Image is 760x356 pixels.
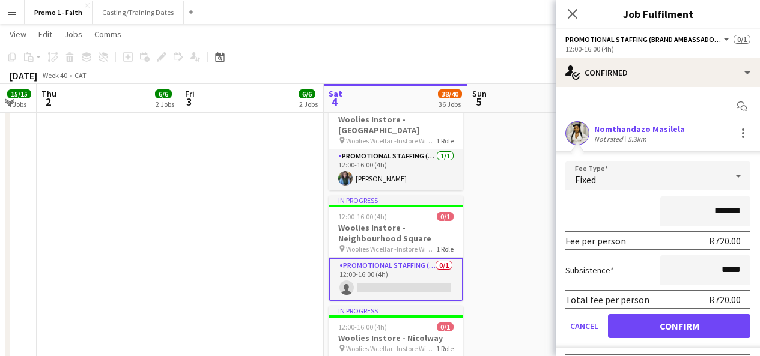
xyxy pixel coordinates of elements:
a: Jobs [59,26,87,42]
h3: Woolies Instore - Nicolway [329,333,463,343]
div: 4 Jobs [8,100,31,109]
h3: Woolies Instore - [GEOGRAPHIC_DATA] [329,114,463,136]
button: Cancel [565,314,603,338]
span: 0/1 [437,322,454,331]
span: Woolies Wcellar -Instore Wine Tasting Neighbourhood Square [346,244,436,253]
a: View [5,26,31,42]
span: Comms [94,29,121,40]
span: 12:00-16:00 (4h) [338,322,387,331]
span: 4 [327,95,342,109]
span: 6/6 [155,89,172,98]
button: Fix 4 errors [553,68,611,83]
button: Casting/Training Dates [93,1,184,24]
div: 36 Jobs [439,100,461,109]
app-card-role: Promotional Staffing (Brand Ambassadors)1/112:00-16:00 (4h)[PERSON_NAME] [329,149,463,190]
a: Comms [90,26,126,42]
span: Fixed [575,173,596,186]
span: 1 Role [436,344,454,353]
span: 0/1 [734,35,750,44]
h3: Job Fulfilment [556,6,760,22]
span: Jobs [64,29,82,40]
span: 1 Role [436,136,454,145]
div: Fee per person [565,235,626,247]
span: 2 [40,95,56,109]
span: View [10,29,26,40]
span: Thu [41,88,56,99]
app-card-role: Promotional Staffing (Brand Ambassadors)0/112:00-16:00 (4h) [329,258,463,301]
div: In progress [329,306,463,315]
div: 5.3km [625,134,649,143]
div: Not rated [594,134,625,143]
span: 38/40 [438,89,462,98]
div: 2 Jobs [156,100,174,109]
h3: Woolies Instore - Neighbourhood Square [329,222,463,244]
a: Edit [34,26,57,42]
span: Week 40 [40,71,70,80]
span: 6/6 [299,89,315,98]
app-job-card: In progress12:00-16:00 (4h)0/1Woolies Instore - Neighbourhood Square Woolies Wcellar -Instore Win... [329,195,463,301]
div: [DATE] [10,70,37,82]
span: Sun [472,88,487,99]
span: 0/1 [437,212,454,221]
button: Promotional Staffing (Brand Ambassadors) [565,35,731,44]
div: CAT [74,71,87,80]
span: Promotional Staffing (Brand Ambassadors) [565,35,722,44]
span: Woolies Wcellar -Instore Wine Tasting Nicolway [346,344,436,353]
span: Sat [329,88,342,99]
div: 2 Jobs [299,100,318,109]
span: 15/15 [7,89,31,98]
div: Total fee per person [565,294,649,306]
div: R720.00 [709,294,741,306]
span: 3 [183,95,195,109]
span: Fri [185,88,195,99]
span: 12:00-16:00 (4h) [338,212,387,221]
span: Edit [38,29,52,40]
div: Confirmed [556,58,760,87]
button: Confirm [608,314,750,338]
div: In progress [329,195,463,205]
div: R720.00 [709,235,741,247]
label: Subsistence [565,265,614,276]
span: Woolies Wcellar -Instore Wine Tasting Mountain Mill [346,136,436,145]
span: 5 [470,95,487,109]
div: Nomthandazo Masilela [594,124,685,134]
span: 1 Role [436,244,454,253]
app-job-card: In progress12:00-16:00 (4h)1/1Woolies Instore - [GEOGRAPHIC_DATA] Woolies Wcellar -Instore Wine T... [329,87,463,190]
button: Promo 1 - Faith [25,1,93,24]
div: 12:00-16:00 (4h) [565,44,750,53]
